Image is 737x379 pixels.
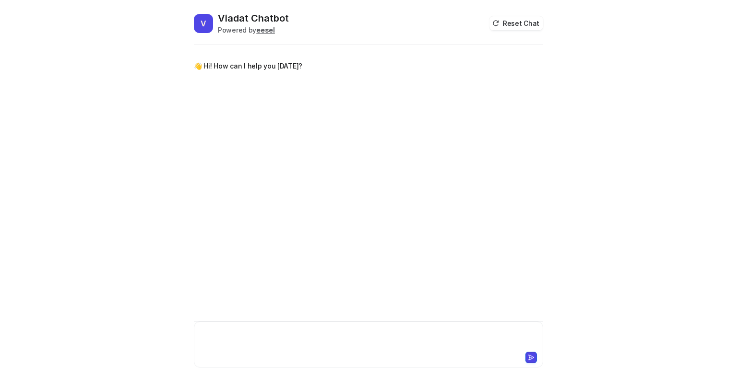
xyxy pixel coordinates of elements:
p: 👋 Hi! How can I help you [DATE]? [194,60,302,72]
button: Reset Chat [489,16,543,30]
h2: Viadat Chatbot [218,11,289,25]
div: Powered by [218,25,289,35]
span: V [194,14,213,33]
b: eesel [256,26,275,34]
